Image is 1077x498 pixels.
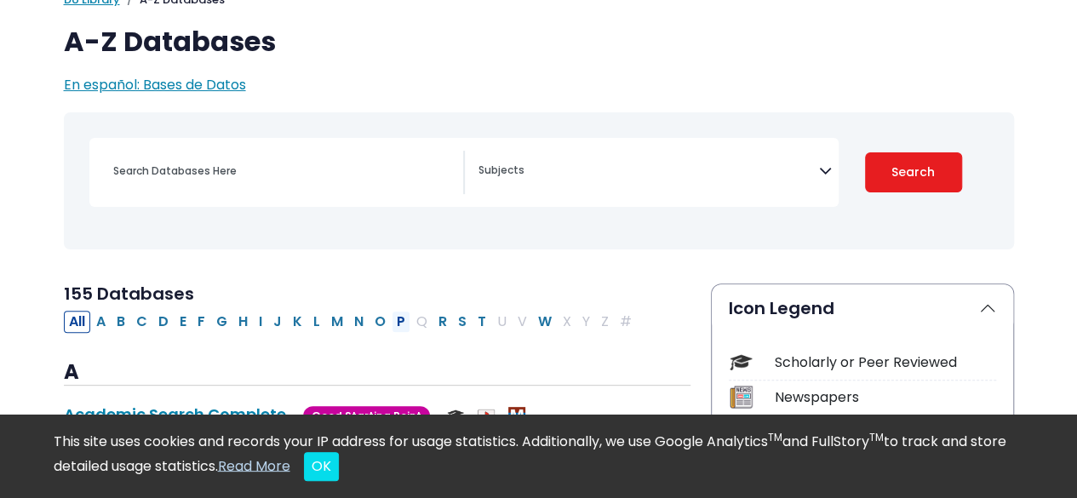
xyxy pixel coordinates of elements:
sup: TM [869,430,884,444]
img: Icon Newspapers [730,386,753,409]
a: En español: Bases de Datos [64,75,246,94]
div: Newspapers [775,387,996,408]
button: Filter Results K [288,311,307,333]
h1: A-Z Databases [64,26,1014,58]
img: Scholarly or Peer Reviewed [447,407,464,424]
nav: Search filters [64,112,1014,249]
button: All [64,311,90,333]
button: Filter Results L [308,311,325,333]
button: Filter Results I [254,311,267,333]
button: Filter Results D [153,311,174,333]
button: Filter Results T [473,311,491,333]
a: Read More [218,455,290,475]
button: Filter Results N [349,311,369,333]
button: Filter Results S [453,311,472,333]
button: Filter Results F [192,311,210,333]
button: Filter Results A [91,311,111,333]
button: Icon Legend [712,284,1013,332]
button: Filter Results J [268,311,287,333]
button: Filter Results O [370,311,391,333]
img: Icon Scholarly or Peer Reviewed [730,351,753,374]
textarea: Search [478,165,819,179]
input: Search database by title or keyword [103,158,463,183]
div: This site uses cookies and records your IP address for usage statistics. Additionally, we use Goo... [54,432,1024,481]
button: Filter Results H [233,311,253,333]
button: Filter Results W [533,311,557,333]
button: Filter Results B [112,311,130,333]
div: Alpha-list to filter by first letter of database name [64,311,639,330]
button: Submit for Search Results [865,152,962,192]
span: Good Starting Point [303,406,430,426]
span: 155 Databases [64,282,194,306]
button: Filter Results P [392,311,410,333]
img: Audio & Video [478,407,495,424]
div: Scholarly or Peer Reviewed [775,352,996,373]
button: Close [304,452,339,481]
a: Academic Search Complete [64,404,286,425]
button: Filter Results R [433,311,452,333]
sup: TM [768,430,782,444]
button: Filter Results C [131,311,152,333]
img: MeL (Michigan electronic Library) [508,407,525,424]
button: Filter Results G [211,311,232,333]
button: Filter Results E [175,311,192,333]
h3: A [64,360,690,386]
button: Filter Results M [326,311,348,333]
